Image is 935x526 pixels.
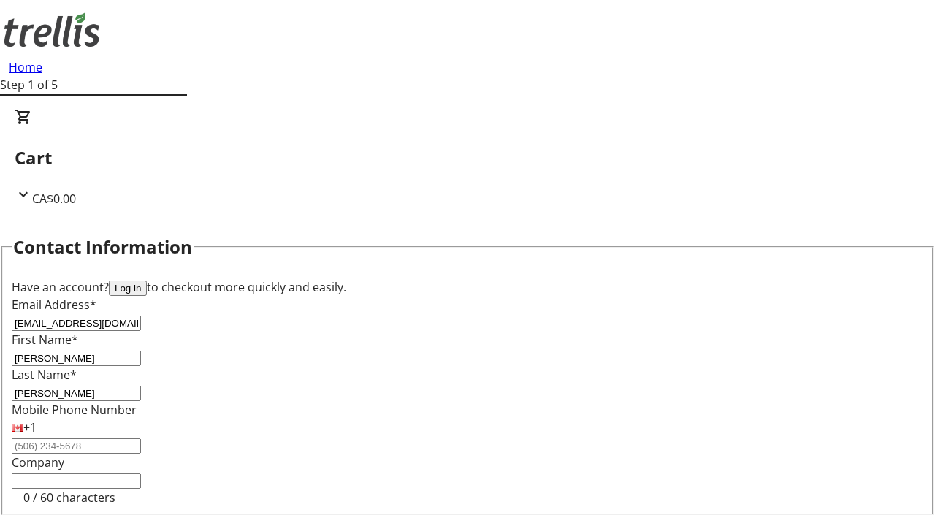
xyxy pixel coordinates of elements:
[12,332,78,348] label: First Name*
[15,145,920,171] h2: Cart
[12,367,77,383] label: Last Name*
[12,438,141,454] input: (506) 234-5678
[12,454,64,470] label: Company
[13,234,192,260] h2: Contact Information
[32,191,76,207] span: CA$0.00
[12,297,96,313] label: Email Address*
[23,489,115,506] tr-character-limit: 0 / 60 characters
[109,281,147,296] button: Log in
[15,108,920,207] div: CartCA$0.00
[12,402,137,418] label: Mobile Phone Number
[12,278,923,296] div: Have an account? to checkout more quickly and easily.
